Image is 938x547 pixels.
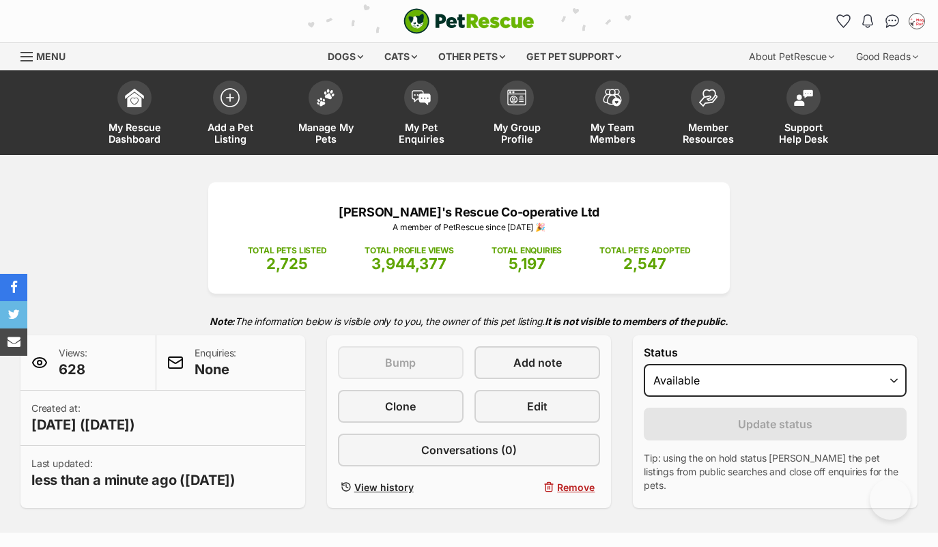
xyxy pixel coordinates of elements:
span: None [195,360,236,379]
a: Menu [20,43,75,68]
a: Support Help Desk [756,74,851,155]
span: 2,725 [266,255,308,272]
span: Add a Pet Listing [199,122,261,145]
span: Menu [36,51,66,62]
div: Get pet support [517,43,631,70]
p: Enquiries: [195,346,236,379]
p: TOTAL ENQUIRIES [492,244,562,257]
img: Laura Chao profile pic [910,14,924,28]
img: group-profile-icon-3fa3cf56718a62981997c0bc7e787c4b2cf8bcc04b72c1350f741eb67cf2f40e.svg [507,89,526,106]
a: Add note [474,346,600,379]
span: 2,547 [623,255,666,272]
p: TOTAL PROFILE VIEWS [365,244,454,257]
button: Bump [338,346,464,379]
span: Manage My Pets [295,122,356,145]
ul: Account quick links [832,10,928,32]
p: Tip: using the on hold status [PERSON_NAME] the pet listings from public searches and close off e... [644,451,907,492]
div: Dogs [318,43,373,70]
a: PetRescue [403,8,535,34]
span: 3,944,377 [371,255,446,272]
img: help-desk-icon-fdf02630f3aa405de69fd3d07c3f3aa587a6932b1a1747fa1d2bba05be0121f9.svg [794,89,813,106]
p: Created at: [31,402,135,434]
a: Add a Pet Listing [182,74,278,155]
span: Support Help Desk [773,122,834,145]
span: less than a minute ago ([DATE]) [31,471,236,490]
div: Cats [375,43,427,70]
span: My Team Members [582,122,643,145]
span: Bump [385,354,416,371]
span: Clone [385,398,416,415]
a: Clone [338,390,464,423]
strong: It is not visible to members of the public. [545,315,728,327]
span: Edit [527,398,548,415]
button: Remove [474,477,600,497]
span: My Rescue Dashboard [104,122,165,145]
span: 628 [59,360,87,379]
p: TOTAL PETS ADOPTED [599,244,690,257]
p: A member of PetRescue since [DATE] 🎉 [229,221,709,234]
button: My account [906,10,928,32]
p: Last updated: [31,457,236,490]
img: logo-cat-932fe2b9b8326f06289b0f2fb663e598f794de774fb13d1741a6617ecf9a85b4.svg [403,8,535,34]
a: My Team Members [565,74,660,155]
img: member-resources-icon-8e73f808a243e03378d46382f2149f9095a855e16c252ad45f914b54edf8863c.svg [698,89,717,107]
a: My Group Profile [469,74,565,155]
strong: Note: [210,315,235,327]
a: Favourites [832,10,854,32]
div: Other pets [429,43,515,70]
a: Conversations [881,10,903,32]
p: [PERSON_NAME]'s Rescue Co-operative Ltd [229,203,709,221]
p: The information below is visible only to you, the owner of this pet listing. [20,307,918,335]
button: Update status [644,408,907,440]
div: Good Reads [847,43,928,70]
span: Member Resources [677,122,739,145]
span: Remove [557,480,595,494]
img: manage-my-pets-icon-02211641906a0b7f246fdf0571729dbe1e7629f14944591b6c1af311fb30b64b.svg [316,89,335,107]
iframe: Help Scout Beacon - Open [870,479,911,520]
span: My Group Profile [486,122,548,145]
a: Conversations (0) [338,434,601,466]
span: Add note [513,354,562,371]
div: About PetRescue [739,43,844,70]
label: Status [644,346,907,359]
a: Edit [474,390,600,423]
a: My Pet Enquiries [373,74,469,155]
img: notifications-46538b983faf8c2785f20acdc204bb7945ddae34d4c08c2a6579f10ce5e182be.svg [862,14,873,28]
span: [DATE] ([DATE]) [31,415,135,434]
p: TOTAL PETS LISTED [248,244,327,257]
span: 5,197 [509,255,545,272]
button: Notifications [857,10,879,32]
img: chat-41dd97257d64d25036548639549fe6c8038ab92f7586957e7f3b1b290dea8141.svg [885,14,900,28]
a: My Rescue Dashboard [87,74,182,155]
p: Views: [59,346,87,379]
a: Manage My Pets [278,74,373,155]
img: pet-enquiries-icon-7e3ad2cf08bfb03b45e93fb7055b45f3efa6380592205ae92323e6603595dc1f.svg [412,90,431,105]
img: dashboard-icon-eb2f2d2d3e046f16d808141f083e7271f6b2e854fb5c12c21221c1fb7104beca.svg [125,88,144,107]
span: View history [354,480,414,494]
a: View history [338,477,464,497]
img: team-members-icon-5396bd8760b3fe7c0b43da4ab00e1e3bb1a5d9ba89233759b79545d2d3fc5d0d.svg [603,89,622,107]
a: Member Resources [660,74,756,155]
span: My Pet Enquiries [390,122,452,145]
span: Conversations (0) [421,442,517,458]
span: Update status [738,416,812,432]
img: add-pet-listing-icon-0afa8454b4691262ce3f59096e99ab1cd57d4a30225e0717b998d2c9b9846f56.svg [221,88,240,107]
